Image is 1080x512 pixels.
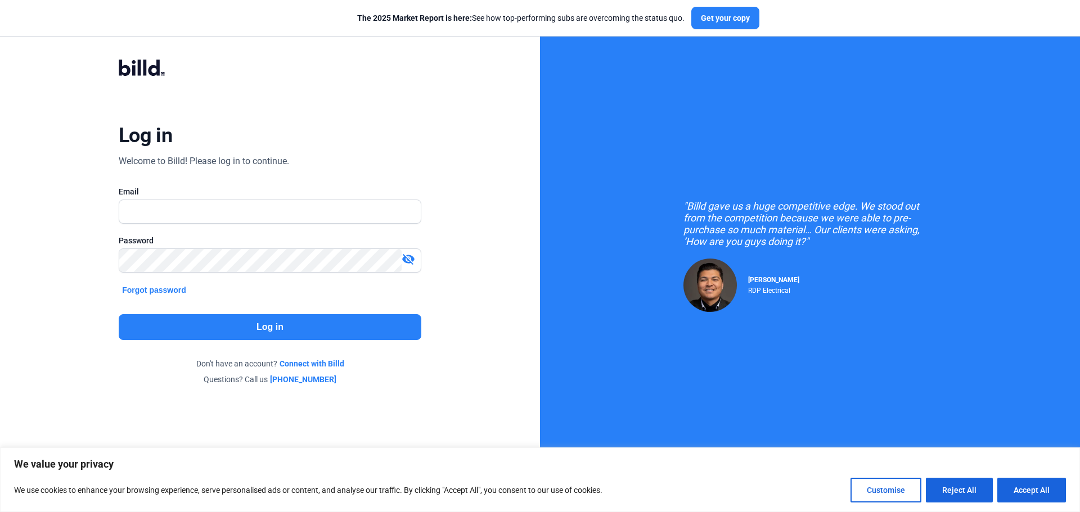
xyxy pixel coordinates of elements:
div: Password [119,235,421,246]
div: Questions? Call us [119,374,421,385]
button: Reject All [926,478,993,502]
button: Accept All [997,478,1066,502]
div: Log in [119,123,172,148]
div: RDP Electrical [748,284,799,294]
div: See how top-performing subs are overcoming the status quo. [357,12,685,24]
img: Raul Pacheco [683,259,737,312]
span: The 2025 Market Report is here: [357,13,472,22]
div: Don't have an account? [119,358,421,369]
button: Log in [119,314,421,340]
button: Customise [850,478,921,502]
button: Forgot password [119,284,190,296]
a: Connect with Billd [280,358,344,369]
button: Get your copy [691,7,759,29]
mat-icon: visibility_off [402,252,415,266]
p: We value your privacy [14,457,1066,471]
div: Welcome to Billd! Please log in to continue. [119,155,289,168]
a: [PHONE_NUMBER] [270,374,336,385]
span: [PERSON_NAME] [748,276,799,284]
div: Email [119,186,421,197]
p: We use cookies to enhance your browsing experience, serve personalised ads or content, and analys... [14,483,602,497]
div: "Billd gave us a huge competitive edge. We stood out from the competition because we were able to... [683,200,937,247]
